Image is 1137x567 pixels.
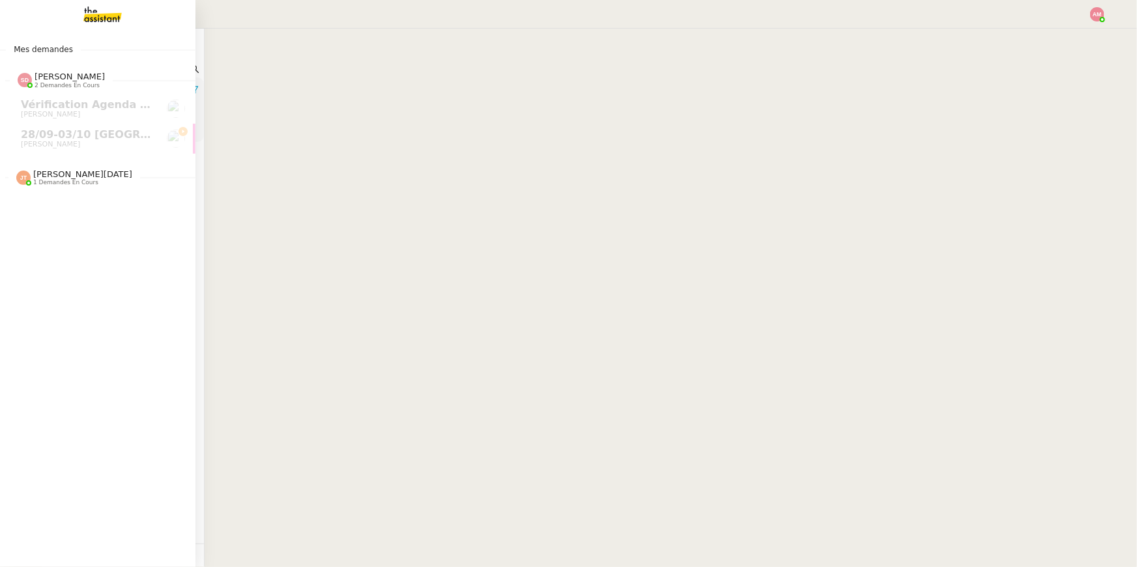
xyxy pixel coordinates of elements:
[21,128,351,141] span: 28/09-03/10 [GEOGRAPHIC_DATA] - [GEOGRAPHIC_DATA]
[167,130,185,148] img: users%2FCDJVjuAsmVStpVqKOeKkcoetDMn2%2Favatar%2F44a7b7d8-5199-43a6-8c74-33874b1d764c
[1090,7,1104,21] img: svg
[21,98,313,111] span: Vérification Agenda + Chat + Wagram (9h et 14h)
[21,140,80,148] span: [PERSON_NAME]
[35,72,105,81] span: [PERSON_NAME]
[6,43,81,56] span: Mes demandes
[33,179,98,186] span: 1 demandes en cours
[167,100,185,118] img: users%2F9GXHdUEgf7ZlSXdwo7B3iBDT3M02%2Favatar%2Fimages.jpeg
[33,169,132,179] span: [PERSON_NAME][DATE]
[35,82,100,89] span: 2 demandes en cours
[18,73,32,87] img: svg
[16,171,31,185] img: svg
[21,110,80,118] span: [PERSON_NAME]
